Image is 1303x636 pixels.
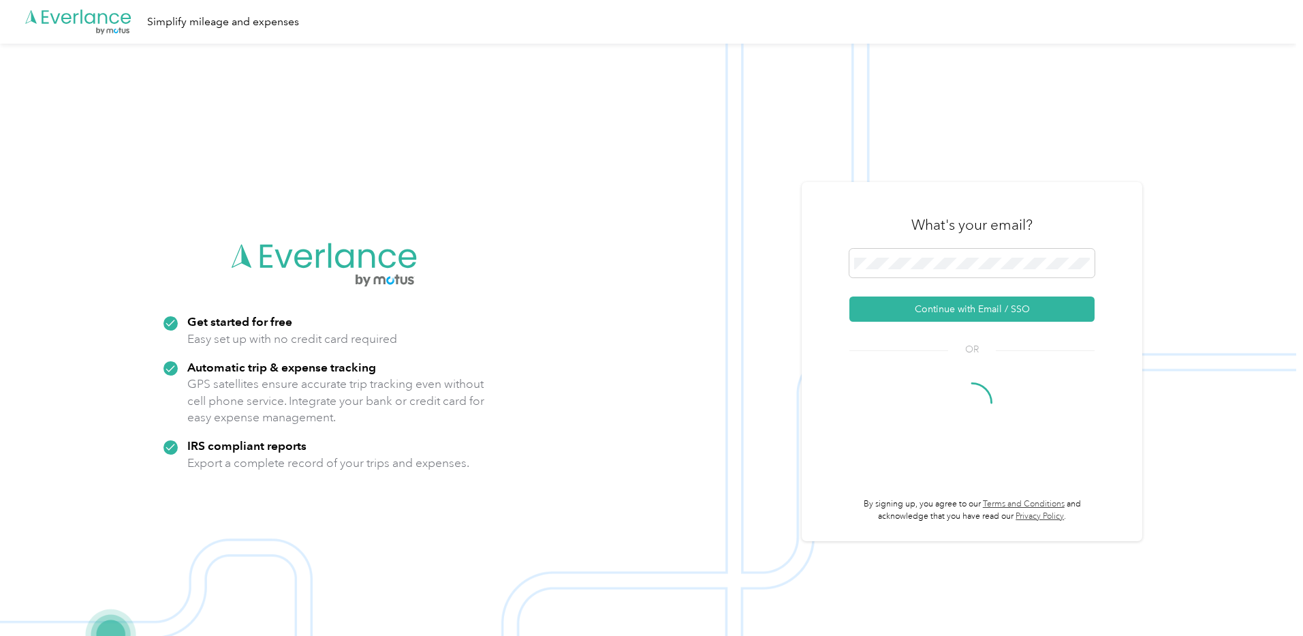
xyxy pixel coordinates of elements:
[983,499,1065,509] a: Terms and Conditions
[911,215,1033,234] h3: What's your email?
[147,14,299,31] div: Simplify mileage and expenses
[1016,511,1064,521] a: Privacy Policy
[187,360,376,374] strong: Automatic trip & expense tracking
[187,376,485,426] p: GPS satellites ensure accurate trip tracking even without cell phone service. Integrate your bank...
[849,297,1095,322] button: Continue with Email / SSO
[187,331,397,348] p: Easy set up with no credit card required
[849,498,1095,522] p: By signing up, you agree to our and acknowledge that you have read our .
[948,344,996,355] span: OR
[187,455,469,472] p: Export a complete record of your trips and expenses.
[187,438,307,453] strong: IRS compliant reports
[187,314,292,329] strong: Get started for free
